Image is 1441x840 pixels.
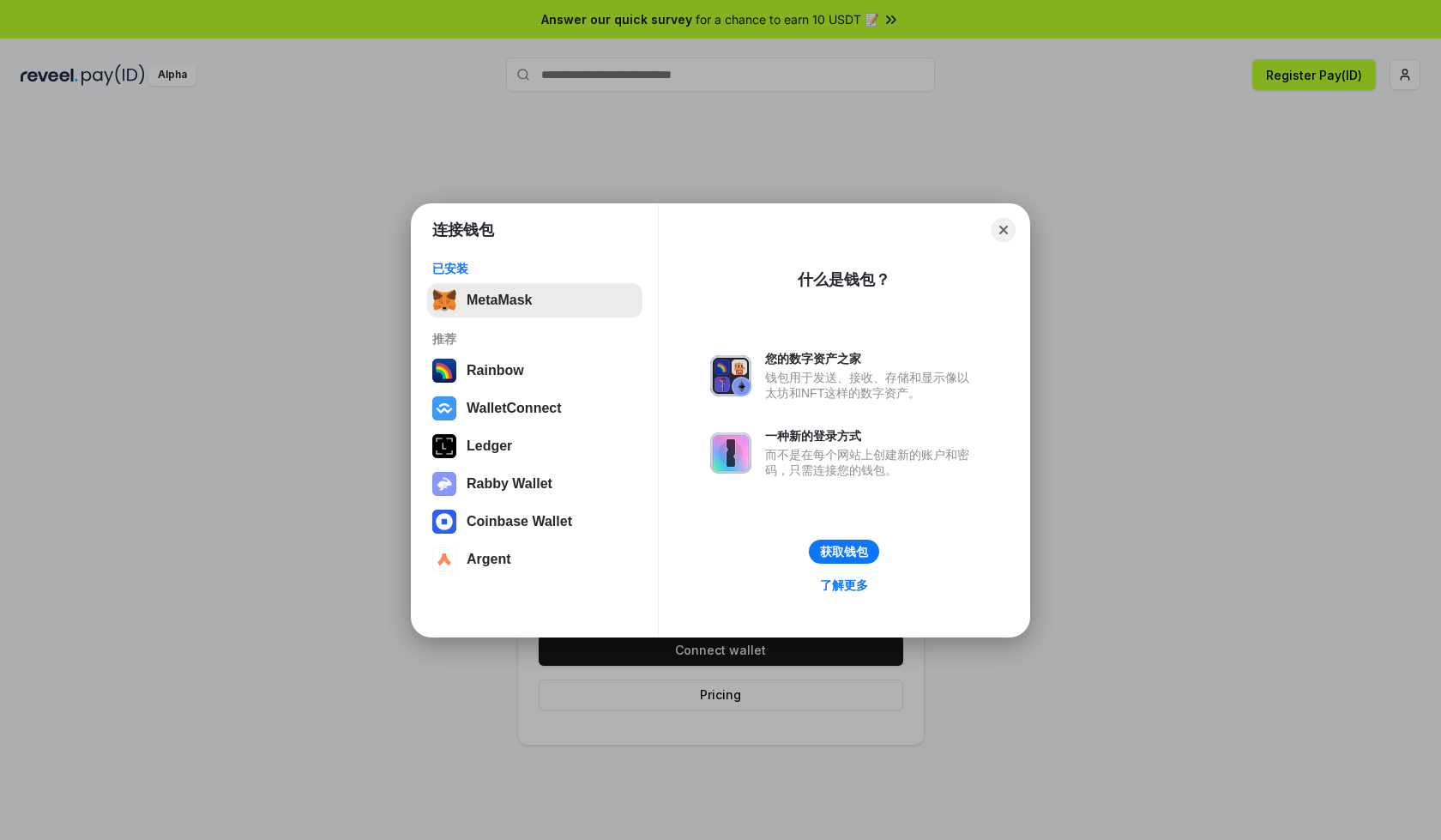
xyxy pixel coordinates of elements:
[992,218,1016,242] button: Close
[427,505,642,539] button: Coinbase Wallet
[467,476,552,492] div: Rabby Wallet
[820,544,868,559] div: 获取钱包
[765,370,978,401] div: 钱包用于发送、接收、存储和显示像以太坊和NFT这样的数字资产。
[467,552,511,567] div: Argent
[432,434,456,458] img: svg+xml,%3Csvg%20xmlns%3D%22http%3A%2F%2Fwww.w3.org%2F2000%2Fsvg%22%20width%3D%2228%22%20height%3...
[710,355,751,396] img: svg+xml,%3Csvg%20xmlns%3D%22http%3A%2F%2Fwww.w3.org%2F2000%2Fsvg%22%20fill%3D%22none%22%20viewBox...
[765,447,978,478] div: 而不是在每个网站上创建新的账户和密码，只需连接您的钱包。
[432,472,456,496] img: svg+xml,%3Csvg%20xmlns%3D%22http%3A%2F%2Fwww.w3.org%2F2000%2Fsvg%22%20fill%3D%22none%22%20viewBox...
[809,540,879,564] button: 获取钱包
[427,429,642,463] button: Ledger
[820,577,868,593] div: 了解更多
[432,288,456,312] img: svg+xml,%3Csvg%20fill%3D%22none%22%20height%3D%2233%22%20viewBox%3D%220%200%2035%2033%22%20width%...
[432,396,456,420] img: svg+xml,%3Csvg%20width%3D%2228%22%20height%3D%2228%22%20viewBox%3D%220%200%2028%2028%22%20fill%3D...
[710,432,751,474] img: svg+xml,%3Csvg%20xmlns%3D%22http%3A%2F%2Fwww.w3.org%2F2000%2Fsvg%22%20fill%3D%22none%22%20viewBox...
[765,351,978,366] div: 您的数字资产之家
[432,547,456,571] img: svg+xml,%3Csvg%20width%3D%2228%22%20height%3D%2228%22%20viewBox%3D%220%200%2028%2028%22%20fill%3D...
[432,261,637,276] div: 已安装
[427,467,642,501] button: Rabby Wallet
[427,391,642,426] button: WalletConnect
[432,220,494,240] h1: 连接钱包
[467,514,572,529] div: Coinbase Wallet
[427,354,642,388] button: Rainbow
[432,331,637,347] div: 推荐
[467,438,512,454] div: Ledger
[427,542,642,577] button: Argent
[765,428,978,444] div: 一种新的登录方式
[467,293,532,308] div: MetaMask
[467,363,524,378] div: Rainbow
[467,401,562,416] div: WalletConnect
[432,510,456,534] img: svg+xml,%3Csvg%20width%3D%2228%22%20height%3D%2228%22%20viewBox%3D%220%200%2028%2028%22%20fill%3D...
[427,283,642,317] button: MetaMask
[810,574,878,596] a: 了解更多
[432,359,456,383] img: svg+xml,%3Csvg%20width%3D%22120%22%20height%3D%22120%22%20viewBox%3D%220%200%20120%20120%22%20fil...
[798,269,890,290] div: 什么是钱包？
